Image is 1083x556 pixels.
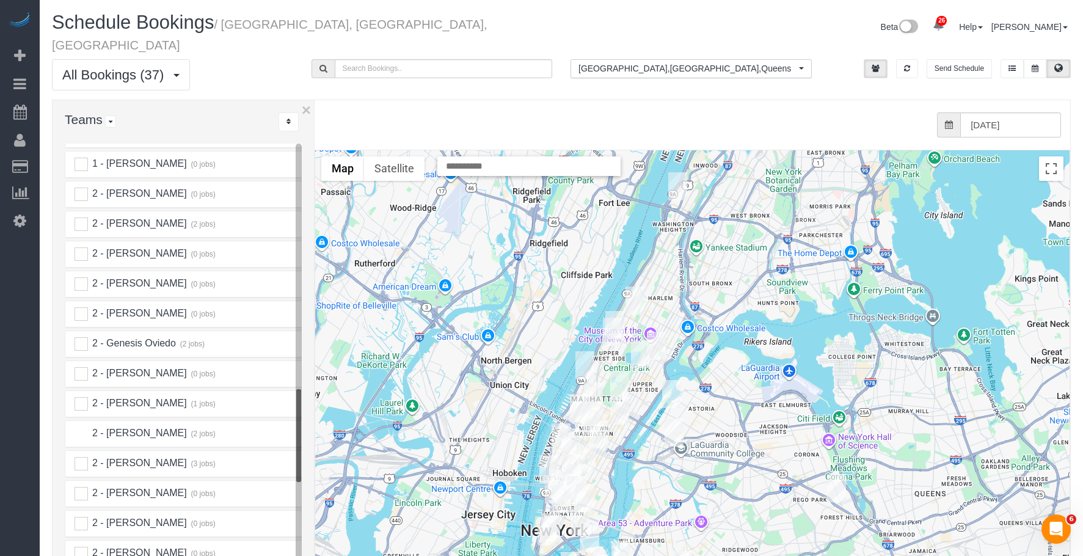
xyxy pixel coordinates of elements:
[189,220,216,229] small: (2 jobs)
[567,476,586,504] div: 09/24/2025 1:30PM - Laetitia Laurin (Heatwise) - 274 Bowery, New York, NY 10012
[605,311,624,339] div: 09/24/2025 10:00AM - Marcus Taylor - 215 West 95th Street, Apt. 15a, New York, NY 10025
[189,489,216,498] small: (0 jobs)
[571,59,812,78] button: [GEOGRAPHIC_DATA],[GEOGRAPHIC_DATA],Queens
[62,67,170,82] span: All Bookings (37)
[335,59,553,78] input: Search Bookings..
[7,12,32,29] img: Automaid Logo
[631,340,650,368] div: 09/24/2025 10:00AM - Chihhung Wang (Taipei Economic and Cultural Office in New York) - 60 East 88...
[936,16,947,26] span: 26
[571,507,589,535] div: 09/24/2025 1:00PM - Benjamin Rudnitsky (Concierge Drop) - 225 Cherry Street, Apt. 45n, New York, ...
[552,423,571,452] div: 09/24/2025 10:00AM - Laura Schwartzman - 401 West 22nd Street, 5f, New York, NY 10011
[610,372,629,400] div: 09/24/2025 12:00PM - Zack Cooper - 20 East 66th Street, Apt. 4a, New York, NY 10065
[562,455,581,483] div: 09/24/2025 9:00AM - Christina Paxson - 24 Fifth Avenue, Apt. 1214, New York, NY 10011
[576,484,595,512] div: 09/24/2025 10:00AM - Brett Taylor (AKILA NY) - 138 Ludlow Street, New York, NY 10002
[545,475,564,503] div: 09/24/2025 2:00PM - Rick DeVos - 565 Broome Street, Apt. N12c, New York, NY 10013
[582,407,600,435] div: 09/24/2025 8:00AM - Madeleine Entine - 1050 6th Avenue, Apt. 24a, New York, NY 10018
[286,118,291,125] i: Sort Teams
[90,428,186,438] span: 2 - [PERSON_NAME]
[52,18,487,52] small: / [GEOGRAPHIC_DATA], [GEOGRAPHIC_DATA], [GEOGRAPHIC_DATA]
[960,112,1061,137] input: Date
[539,455,558,483] div: 09/24/2025 9:00AM - Laura West - 165 Christopher Street Apt 5h, New York, NY 10014
[90,278,186,288] span: 2 - [PERSON_NAME]
[90,188,186,199] span: 2 - [PERSON_NAME]
[189,190,216,199] small: (0 jobs)
[541,513,560,541] div: 09/24/2025 1:00PM - Lauren Dana - 84 William Street, Apt 703, New York, NY 10038-0347
[927,12,950,39] a: 26
[189,370,216,378] small: (0 jobs)
[567,464,586,492] div: 09/24/2025 3:00PM - Katie Dillard - 416 Lafayette Street, Apt. 2b, New York, NY 10003
[189,310,216,318] small: (0 jobs)
[991,22,1068,32] a: [PERSON_NAME]
[52,59,190,90] button: All Bookings (37)
[927,59,992,78] button: Send Schedule
[364,156,425,181] button: Show satellite imagery
[189,519,216,528] small: (0 jobs)
[189,250,216,258] small: (0 jobs)
[580,524,599,552] div: 09/24/2025 9:00AM - Michelle Bell - 205 Water Street, Apt. 7fg, Brooklyn, NY 11201
[90,488,186,498] span: 2 - [PERSON_NAME]
[610,397,629,425] div: 09/24/2025 11:00AM - Arley Ruskin - 211 East 53rd Street, Apt. 7h, New York, NY 10022
[90,218,186,229] span: 2 - [PERSON_NAME]
[52,12,214,33] span: Schedule Bookings
[578,62,796,75] span: [GEOGRAPHIC_DATA] , [GEOGRAPHIC_DATA] , Queens
[577,444,596,472] div: 09/24/2025 8:00AM - Shruti Sinha - 105 East 19th Street, Apt. 1c, New York, NY 10003
[1039,156,1063,181] button: Toggle fullscreen view
[668,172,687,200] div: 09/24/2025 11:00AM - Shimon Mazor - 10 Overlook Terrace, Apt. 2k, New York, NY 10033
[1067,514,1076,524] span: 6
[625,287,644,315] div: 09/24/2025 8:00AM - Andrew Goodman - 30 Morningside Drive, Apt 620, New York, NY 10025
[90,458,186,468] span: 2 - [PERSON_NAME]
[189,430,216,438] small: (2 jobs)
[662,380,681,408] div: 09/24/2025 12:00PM - Bungalow Living (NYC) - 34-15 9th Street, Apt. 3, Long Island City, NY 11106
[881,22,919,32] a: Beta
[189,459,216,468] small: (3 jobs)
[538,518,556,546] div: 09/24/2025 10:00AM - Emily Annis - 45 Wall Street, Apt. 303, New York, NY 10005
[321,156,364,181] button: Show street map
[898,20,918,35] img: New interface
[563,472,582,500] div: 09/24/2025 7:00PM - Elaine Pugsley (Mythology) - 324 Lafayette Street, 2nd Floor, New York, NY 10012
[90,518,186,528] span: 2 - [PERSON_NAME]
[603,318,622,346] div: 09/24/2025 9:00AM - Laura Deforest - 215 West 91st Street, Apt. 22, New York, NY 10024
[90,398,186,408] span: 2 - [PERSON_NAME]
[90,248,186,258] span: 2 - [PERSON_NAME]
[575,351,594,379] div: 09/24/2025 1:00PM - Yannil Gonzalez (Cooley) - 140 Riverside Blvd, Apt. 1007, New York, NY 10069
[189,280,216,288] small: (0 jobs)
[552,485,571,513] div: 09/24/2025 7:45AM - Alice Ma (Mad Realities) - 425 Broadway, Suite 2, New York, NY 10013
[189,160,216,169] small: (0 jobs)
[90,338,175,348] span: 2 - Genesis Oviedo
[279,112,299,131] div: ...
[571,59,812,78] ol: All Locations
[556,474,575,502] div: 09/24/2025 9:00AM - Leslie Sutton - 112 Greene Street, Apt. 5, New York, NY 10012
[647,332,666,360] div: 09/24/2025 11:30AM - Jennifer Vest - 215 East 96th Street, Apt 10r, New York, NY 10128
[570,394,589,422] div: 09/24/2025 8:00AM - Ji Yoon - 360 West 43rd Street, Apt. S16a, New York, NY 10036
[584,382,603,411] div: 09/24/2025 9:00AM - Chris Foster (Evolve Concierge - User) - 242 West 53rd Street, Apt 53f, New Y...
[1041,514,1071,544] iframe: Intercom live chat
[90,308,186,318] span: 2 - [PERSON_NAME]
[189,400,216,408] small: (1 jobs)
[90,158,186,169] span: 1 - [PERSON_NAME]
[90,368,186,378] span: 2 - [PERSON_NAME]
[665,419,684,447] div: 09/24/2025 9:00AM - Sara Carlini - 28-10 Jackson Avenue, Apt.41n, Long Island City, NY 11101
[302,102,311,118] button: ×
[178,340,205,348] small: (2 jobs)
[827,474,846,502] div: 09/24/2025 1:00PM - Marcy Bajusz - 6911 Yellowstone Blvd, Apt. A43, Forest Hills, NY 11375
[589,420,608,448] div: 09/24/2025 1:00PM - Madeleine Libero (Maid Sailors - Follower) - 15 Park Ave, Apt. 8c, New York, ...
[65,112,103,126] span: Teams
[959,22,983,32] a: Help
[561,428,580,456] div: 09/24/2025 10:00AM - Nishir Shelat - 208 West 23rd Street, Apt. 1218, New York, NY 10011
